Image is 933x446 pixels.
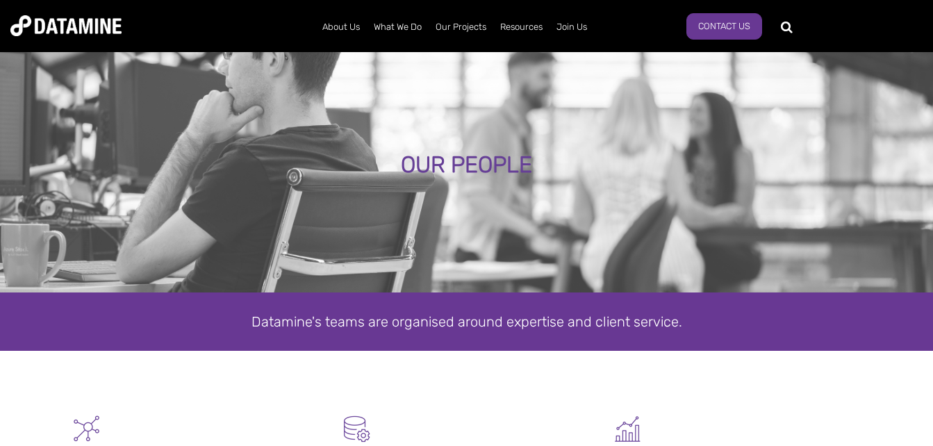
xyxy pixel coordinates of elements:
img: Datamine [10,15,122,36]
span: Datamine's teams are organised around expertise and client service. [251,313,682,330]
a: About Us [315,9,367,45]
div: OUR PEOPLE [111,153,822,178]
a: Join Us [550,9,594,45]
a: Contact Us [686,13,762,40]
a: Our Projects [429,9,493,45]
img: Datamart [341,413,372,445]
img: Graph - Network [71,413,102,445]
a: Resources [493,9,550,45]
img: Graph 5 [612,413,643,445]
a: What We Do [367,9,429,45]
